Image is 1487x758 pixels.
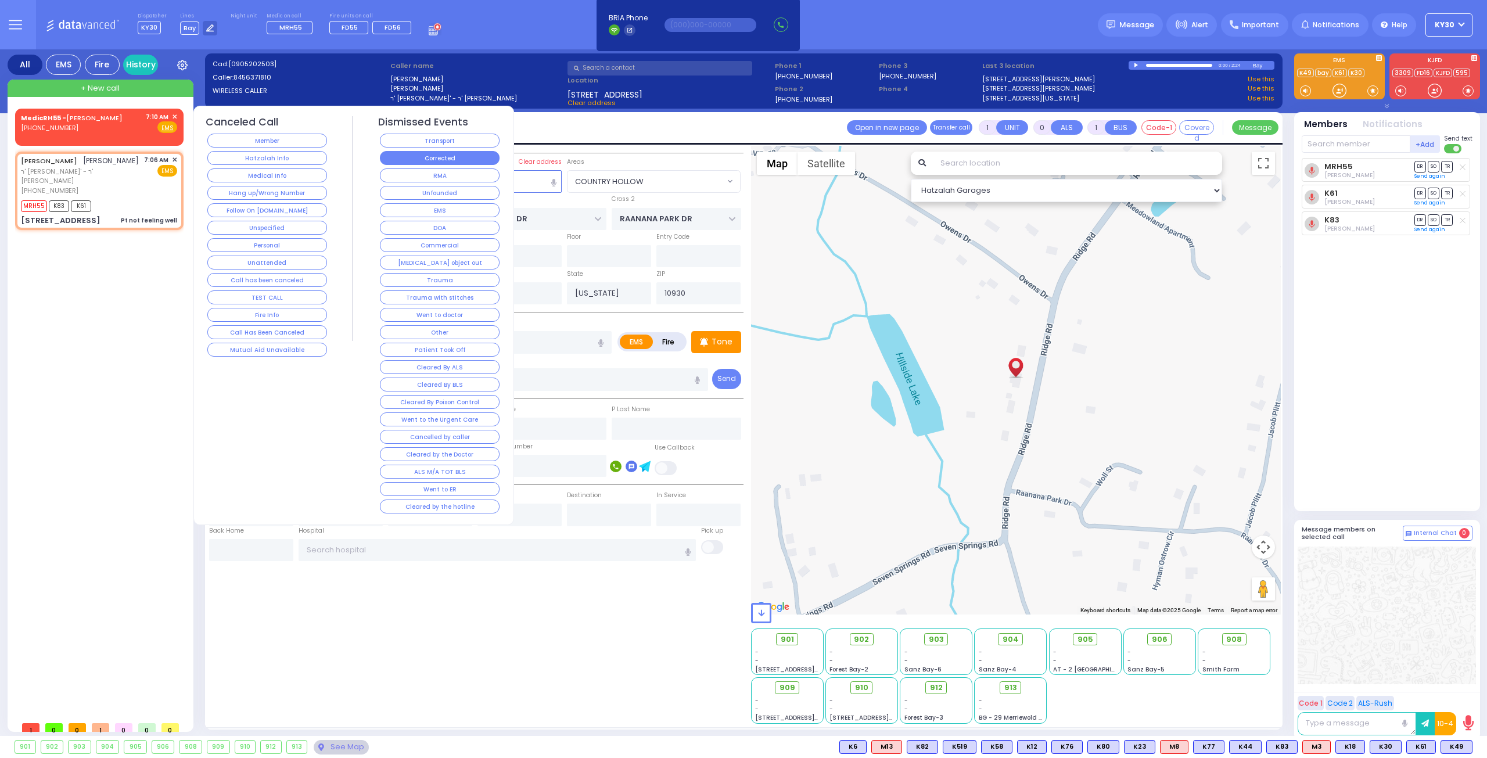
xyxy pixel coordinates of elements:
span: MedicRH55 - [21,113,66,123]
input: Search a contact [567,61,752,76]
button: Drag Pegman onto the map to open Street View [1252,577,1275,601]
span: Aron Polatsek [1324,197,1375,206]
button: Went to the Urgent Care [380,412,500,426]
div: 913 [287,741,307,753]
label: Last 3 location [982,61,1129,71]
span: [STREET_ADDRESS][PERSON_NAME] [829,713,939,722]
span: 0 [45,723,63,732]
div: 908 [179,741,202,753]
a: FD16 [1414,69,1432,77]
button: Patient Took Off [380,343,500,357]
span: Phone 1 [775,61,875,71]
div: 0:00 [1218,59,1229,72]
button: Code-1 [1141,120,1176,135]
span: - [979,705,982,713]
button: Unattended [207,256,327,270]
a: K83 [1324,215,1339,224]
span: DR [1414,161,1426,172]
span: 0 [69,723,86,732]
div: BLS [981,740,1012,754]
span: - [904,648,908,656]
span: + New call [81,82,120,94]
span: Phone 4 [879,84,979,94]
input: Search hospital [299,539,696,561]
button: 10-4 [1435,712,1456,735]
button: Mutual Aid Unavailable [207,343,327,357]
div: BLS [1193,740,1224,754]
div: BLS [1017,740,1047,754]
button: [MEDICAL_DATA] object out [380,256,500,270]
span: - [755,656,759,665]
input: Search location [933,152,1223,175]
span: 1 [22,723,39,732]
span: 0 [115,723,132,732]
button: ALS M/A TOT BLS [380,465,500,479]
span: [STREET_ADDRESS] [567,89,642,98]
div: 902 [41,741,63,753]
span: - [979,656,982,665]
a: 3309 [1392,69,1413,77]
h4: Canceled Call [206,116,278,128]
div: EMS [46,55,81,75]
button: Cleared by the hotline [380,500,500,513]
a: K61 [1324,189,1338,197]
span: - [829,648,833,656]
a: bay [1315,69,1331,77]
span: [PHONE_NUMBER] [21,186,78,195]
span: - [1127,656,1131,665]
label: Dispatcher [138,13,167,20]
button: Unfounded [380,186,500,200]
button: Call has been canceled [207,273,327,287]
span: Important [1242,20,1279,30]
div: ALS [1302,740,1331,754]
span: Sanz Bay-4 [979,665,1017,674]
label: WIRELESS CALLER [213,86,386,96]
span: 1 [92,723,109,732]
span: [STREET_ADDRESS][PERSON_NAME] [755,665,865,674]
label: Fire units on call [329,13,415,20]
span: 7:06 AM [144,156,168,164]
label: [PERSON_NAME] [390,74,564,84]
span: Notifications [1313,20,1359,30]
span: - [1127,648,1131,656]
label: [PERSON_NAME] [390,84,564,94]
button: Send [712,369,741,389]
button: RMA [380,168,500,182]
span: SO [1428,161,1439,172]
span: AT - 2 [GEOGRAPHIC_DATA] [1053,665,1139,674]
span: - [1053,656,1057,665]
span: Dov Guttman [1324,224,1375,233]
div: [STREET_ADDRESS] [21,215,100,227]
div: K23 [1124,740,1155,754]
button: UNIT [996,120,1028,135]
label: Location [567,76,771,85]
button: Code 2 [1326,696,1355,710]
span: - [904,656,908,665]
div: All [8,55,42,75]
a: [STREET_ADDRESS][US_STATE] [982,94,1079,103]
label: Turn off text [1444,143,1463,155]
input: Search member [1302,135,1410,153]
div: K6 [839,740,867,754]
label: P Last Name [612,405,650,414]
img: comment-alt.png [1406,531,1411,537]
span: 0 [138,723,156,732]
button: ALS [1051,120,1083,135]
label: EMS [1294,58,1385,66]
u: EMS [161,124,174,132]
span: Forest Bay-2 [829,665,868,674]
label: KJFD [1389,58,1480,66]
span: BRIA Phone [609,13,648,23]
button: KY30 [1425,13,1472,37]
button: Cleared By Poison Control [380,395,500,409]
div: BLS [1124,740,1155,754]
a: Send again [1414,226,1445,233]
input: (000)000-00000 [665,18,756,32]
label: Cross 2 [612,195,635,204]
label: ר' [PERSON_NAME]' - ר' [PERSON_NAME] [390,94,564,103]
span: 908 [1226,634,1242,645]
label: Hospital [299,526,324,536]
div: BLS [907,740,938,754]
div: 903 [69,741,91,753]
span: 0 [161,723,179,732]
